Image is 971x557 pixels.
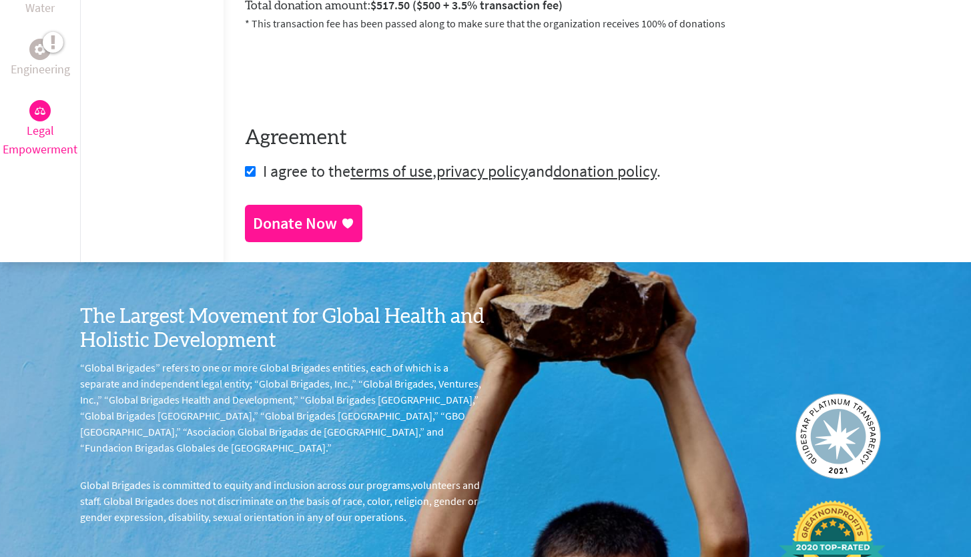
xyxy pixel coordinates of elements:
p: Engineering [11,60,70,79]
p: Global Brigades is committed to equity and inclusion across our programs,volunteers and staff. Gl... [80,477,486,525]
div: Engineering [29,39,51,60]
h4: Agreement [245,126,950,150]
a: Legal EmpowermentLegal Empowerment [3,100,77,159]
h3: The Largest Movement for Global Health and Holistic Development [80,305,486,353]
a: privacy policy [436,161,528,181]
a: terms of use [350,161,432,181]
a: Donate Now [245,205,362,242]
div: Legal Empowerment [29,100,51,121]
img: Guidestar 2019 [795,394,881,479]
img: Engineering [35,44,45,55]
p: Legal Empowerment [3,121,77,159]
a: EngineeringEngineering [11,39,70,79]
img: Legal Empowerment [35,107,45,115]
iframe: reCAPTCHA [245,47,448,99]
a: donation policy [553,161,657,181]
p: “Global Brigades” refers to one or more Global Brigades entities, each of which is a separate and... [80,360,486,456]
span: I agree to the , and . [263,161,661,181]
p: * This transaction fee has been passed along to make sure that the organization receives 100% of ... [245,15,950,31]
div: Donate Now [253,213,337,234]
